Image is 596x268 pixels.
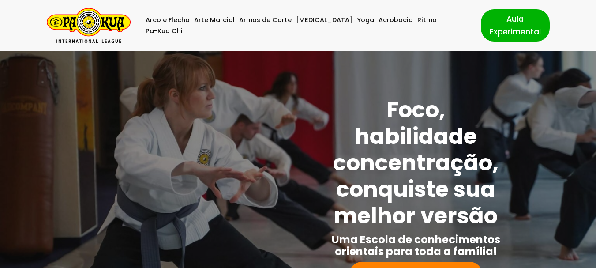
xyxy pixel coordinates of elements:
[332,232,500,259] strong: Uma Escola de conhecimentos orientais para toda a família!
[194,15,235,26] a: Arte Marcial
[333,94,499,231] strong: Foco, habilidade concentração, conquiste sua melhor versão
[296,15,352,26] a: [MEDICAL_DATA]
[417,15,437,26] a: Ritmo
[146,26,183,37] a: Pa-Kua Chi
[47,8,131,43] a: Pa-Kua Brasil Uma Escola de conhecimentos orientais para toda a família. Foco, habilidade concent...
[481,9,550,41] a: Aula Experimental
[146,15,190,26] a: Arco e Flecha
[144,15,468,37] div: Menu primário
[357,15,374,26] a: Yoga
[379,15,413,26] a: Acrobacia
[239,15,292,26] a: Armas de Corte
